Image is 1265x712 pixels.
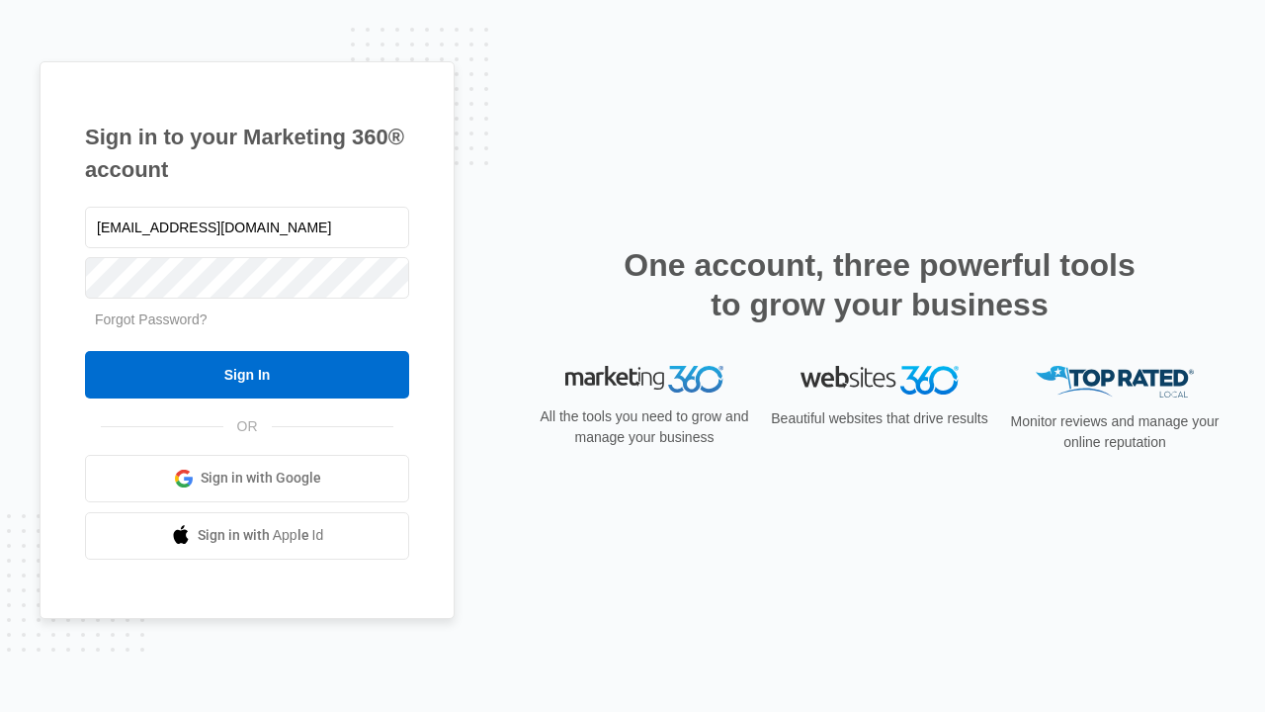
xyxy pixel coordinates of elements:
[85,121,409,186] h1: Sign in to your Marketing 360® account
[85,351,409,399] input: Sign In
[85,455,409,502] a: Sign in with Google
[534,406,755,448] p: All the tools you need to grow and manage your business
[198,525,324,546] span: Sign in with Apple Id
[769,408,990,429] p: Beautiful websites that drive results
[201,468,321,489] span: Sign in with Google
[223,416,272,437] span: OR
[1004,411,1225,453] p: Monitor reviews and manage your online reputation
[95,311,208,327] a: Forgot Password?
[1036,366,1194,399] img: Top Rated Local
[85,207,409,248] input: Email
[618,245,1141,324] h2: One account, three powerful tools to grow your business
[565,366,723,394] img: Marketing 360
[85,512,409,560] a: Sign in with Apple Id
[801,366,959,395] img: Websites 360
